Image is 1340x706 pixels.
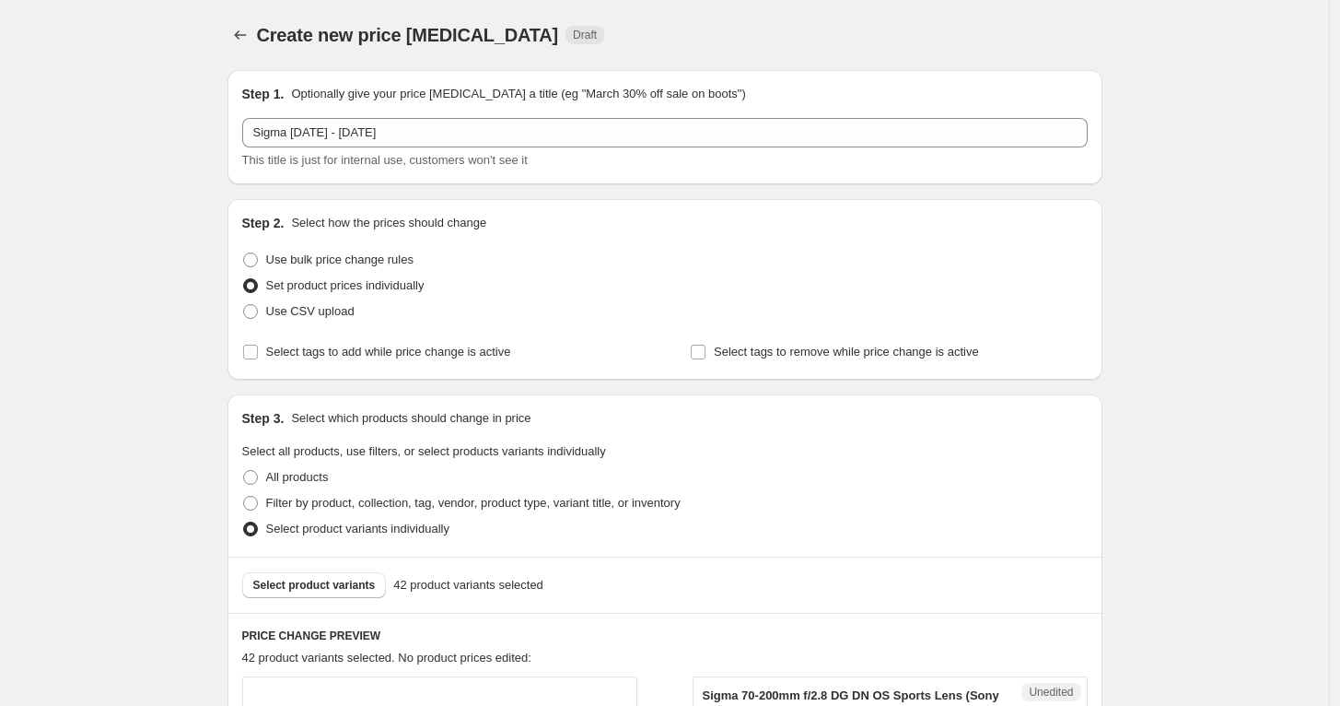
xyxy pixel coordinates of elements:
[227,22,253,48] button: Price change jobs
[266,345,511,359] span: Select tags to add while price change is active
[714,345,979,359] span: Select tags to remove while price change is active
[393,576,543,594] span: 42 product variants selected
[266,278,425,292] span: Set product prices individually
[242,409,285,428] h2: Step 3.
[291,85,745,103] p: Optionally give your price [MEDICAL_DATA] a title (eg "March 30% off sale on boots")
[242,651,531,665] span: 42 product variants selected. No product prices edited:
[242,629,1088,643] h6: PRICE CHANGE PREVIEW
[242,118,1088,147] input: 30% off holiday sale
[242,572,387,598] button: Select product variants
[242,214,285,232] h2: Step 2.
[257,25,559,45] span: Create new price [MEDICAL_DATA]
[266,304,355,318] span: Use CSV upload
[242,85,285,103] h2: Step 1.
[253,578,376,593] span: Select product variants
[291,409,530,428] p: Select which products should change in price
[1029,685,1073,700] span: Unedited
[266,253,414,266] span: Use bulk price change rules
[573,28,597,42] span: Draft
[266,496,681,510] span: Filter by product, collection, tag, vendor, product type, variant title, or inventory
[291,214,486,232] p: Select how the prices should change
[266,470,329,484] span: All products
[266,522,449,535] span: Select product variants individually
[242,444,606,458] span: Select all products, use filters, or select products variants individually
[242,153,528,167] span: This title is just for internal use, customers won't see it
